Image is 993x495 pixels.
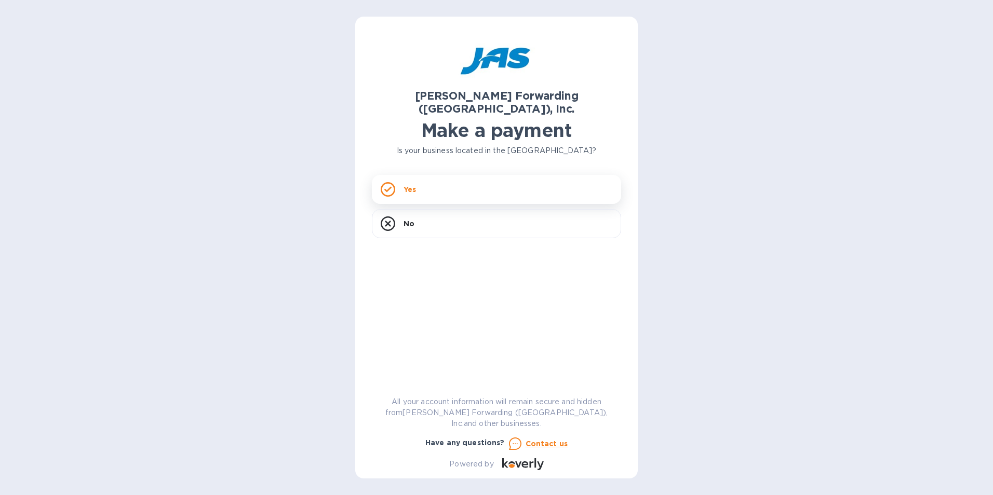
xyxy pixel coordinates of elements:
[415,89,579,115] b: [PERSON_NAME] Forwarding ([GEOGRAPHIC_DATA]), Inc.
[372,145,621,156] p: Is your business located in the [GEOGRAPHIC_DATA]?
[404,218,414,229] p: No
[425,438,505,447] b: Have any questions?
[526,439,568,448] u: Contact us
[449,459,493,470] p: Powered by
[372,119,621,141] h1: Make a payment
[404,184,416,195] p: Yes
[372,396,621,429] p: All your account information will remain secure and hidden from [PERSON_NAME] Forwarding ([GEOGRA...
